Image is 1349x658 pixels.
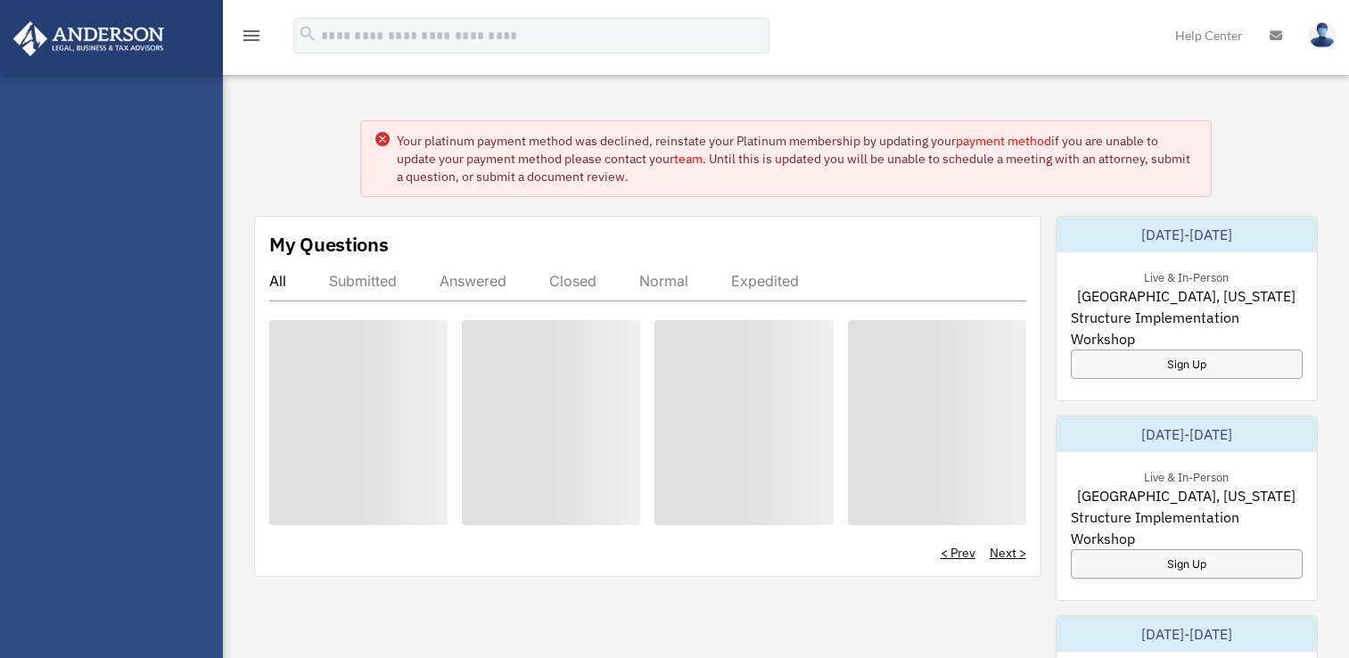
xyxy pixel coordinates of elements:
[1309,22,1336,48] img: User Pic
[1071,506,1303,549] span: Structure Implementation Workshop
[549,272,596,290] div: Closed
[1057,416,1317,452] div: [DATE]-[DATE]
[440,272,506,290] div: Answered
[269,272,286,290] div: All
[674,151,703,167] a: team
[1071,549,1303,579] a: Sign Up
[1071,350,1303,379] a: Sign Up
[1130,267,1243,285] div: Live & In-Person
[1057,616,1317,652] div: [DATE]-[DATE]
[241,25,262,46] i: menu
[329,272,397,290] div: Submitted
[1057,217,1317,252] div: [DATE]-[DATE]
[241,31,262,46] a: menu
[1071,307,1303,350] span: Structure Implementation Workshop
[1077,485,1296,506] span: [GEOGRAPHIC_DATA], [US_STATE]
[639,272,688,290] div: Normal
[269,231,389,258] div: My Questions
[990,544,1026,562] a: Next >
[1077,285,1296,307] span: [GEOGRAPHIC_DATA], [US_STATE]
[397,132,1196,185] div: Your platinum payment method was declined, reinstate your Platinum membership by updating your if...
[941,544,975,562] a: < Prev
[731,272,799,290] div: Expedited
[1130,466,1243,485] div: Live & In-Person
[956,133,1051,149] a: payment method
[8,21,169,56] img: Anderson Advisors Platinum Portal
[298,24,317,44] i: search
